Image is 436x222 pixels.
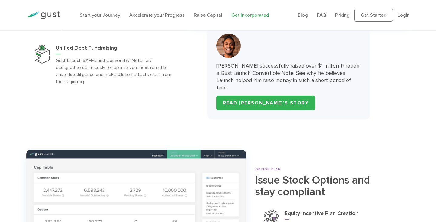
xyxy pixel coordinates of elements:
div: OPTION PLAN [255,167,410,172]
h3: Equity Incentive Plan Creation [285,210,401,220]
a: Raise Capital [194,12,222,18]
img: Story 1 [216,34,241,58]
a: Pricing [335,12,350,18]
img: Debt Fundraising [35,45,50,64]
a: Accelerate your Progress [129,12,185,18]
p: [PERSON_NAME] successfully raised over $1 million through a Gust Launch Convertible Note. See why... [216,62,361,91]
a: Get Started [354,9,393,22]
a: READ [PERSON_NAME]’S STORY [216,96,315,110]
p: Gust Launch SAFEs and Convertible Notes are designed to seamlessly roll up into your next round t... [56,57,173,85]
a: Login [398,12,410,18]
h3: Unified Debt Fundraising [56,45,173,54]
a: Get Incorporated [231,12,269,18]
h2: Issue Stock Options and stay compliant [255,174,410,198]
a: Start your Journey [80,12,120,18]
img: Gust Logo [26,11,60,19]
a: FAQ [317,12,326,18]
a: Blog [298,12,308,18]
